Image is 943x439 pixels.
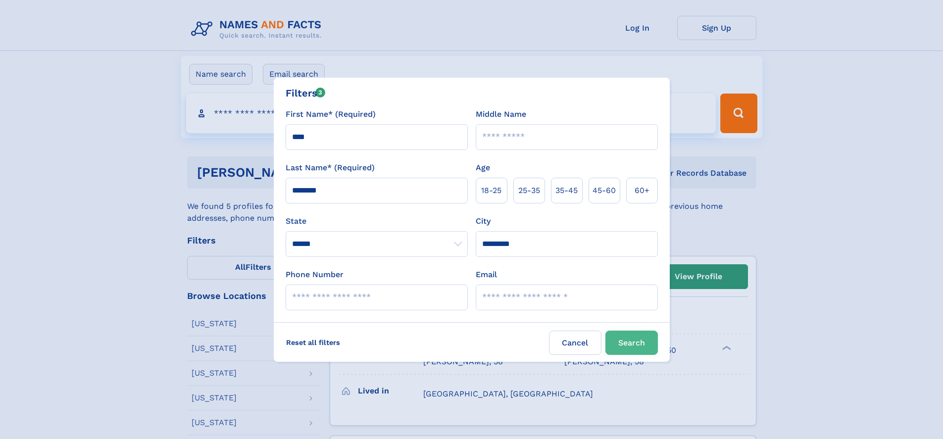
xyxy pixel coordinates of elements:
button: Search [605,331,658,355]
label: Phone Number [286,269,344,281]
span: 35‑45 [555,185,578,196]
span: 18‑25 [481,185,501,196]
label: Age [476,162,490,174]
label: State [286,215,468,227]
label: Last Name* (Required) [286,162,375,174]
label: Email [476,269,497,281]
label: City [476,215,491,227]
label: Reset all filters [280,331,347,354]
span: 60+ [635,185,649,196]
label: First Name* (Required) [286,108,376,120]
div: Filters [286,86,326,100]
label: Cancel [549,331,601,355]
span: 25‑35 [518,185,540,196]
span: 45‑60 [593,185,616,196]
label: Middle Name [476,108,526,120]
